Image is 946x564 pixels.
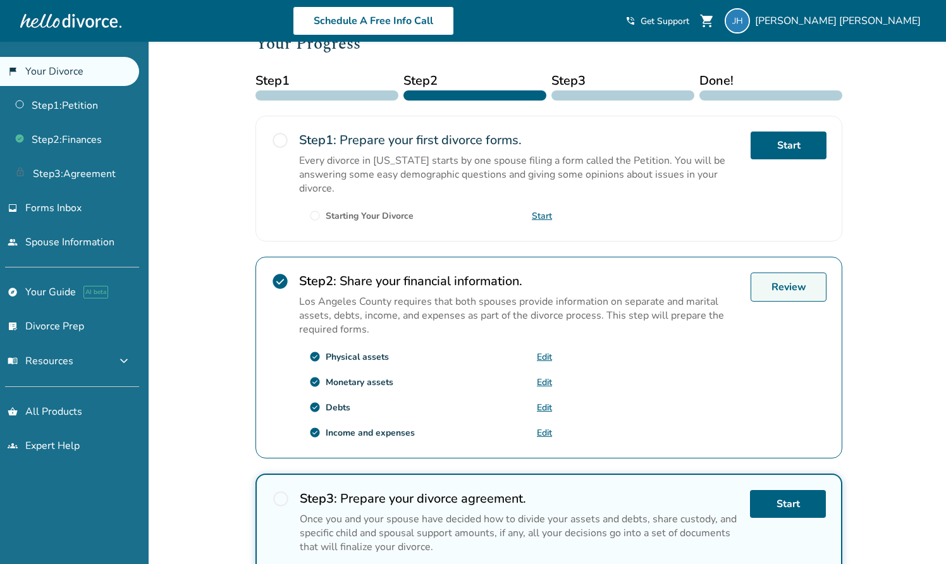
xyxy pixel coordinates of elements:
span: Forms Inbox [25,201,82,215]
span: radio_button_unchecked [309,210,321,221]
a: Edit [537,376,552,388]
a: Edit [537,402,552,414]
span: list_alt_check [8,321,18,331]
span: AI beta [83,286,108,298]
div: Monetary assets [326,376,393,388]
span: menu_book [8,356,18,366]
a: Edit [537,427,552,439]
a: Edit [537,351,552,363]
span: check_circle [309,402,321,413]
span: people [8,237,18,247]
h2: Prepare your divorce agreement. [300,490,740,507]
p: Once you and your spouse have decided how to divide your assets and debts, share custody, and spe... [300,512,740,554]
p: Los Angeles County requires that both spouses provide information on separate and marital assets,... [299,295,740,336]
span: radio_button_unchecked [272,490,290,508]
span: check_circle [309,427,321,438]
span: [PERSON_NAME] [PERSON_NAME] [755,14,926,28]
a: Schedule A Free Info Call [293,6,454,35]
span: shopping_cart [699,13,715,28]
a: Start [751,132,826,159]
a: Start [532,210,552,222]
span: check_circle [309,376,321,388]
span: check_circle [309,351,321,362]
span: phone_in_talk [625,16,636,26]
span: flag_2 [8,66,18,77]
div: Starting Your Divorce [326,210,414,222]
span: Resources [8,354,73,368]
strong: Step 3 : [300,490,337,507]
span: radio_button_unchecked [271,132,289,149]
a: phone_in_talkGet Support [625,15,689,27]
h2: Share your financial information. [299,273,740,290]
span: Step 1 [255,71,398,90]
span: Get Support [641,15,689,27]
strong: Step 2 : [299,273,336,290]
span: groups [8,441,18,451]
img: jhitcharoo@gmail.com [725,8,750,34]
span: check_circle [271,273,289,290]
span: Step 2 [403,71,546,90]
span: inbox [8,203,18,213]
strong: Step 1 : [299,132,336,149]
a: Review [751,273,826,302]
iframe: Chat Widget [883,503,946,564]
a: Start [750,490,826,518]
span: explore [8,287,18,297]
span: shopping_basket [8,407,18,417]
span: expand_more [116,353,132,369]
div: Debts [326,402,350,414]
h2: Prepare your first divorce forms. [299,132,740,149]
span: Step 3 [551,71,694,90]
span: Done! [699,71,842,90]
div: Physical assets [326,351,389,363]
div: Income and expenses [326,427,415,439]
p: Every divorce in [US_STATE] starts by one spouse filing a form called the Petition. You will be a... [299,154,740,195]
